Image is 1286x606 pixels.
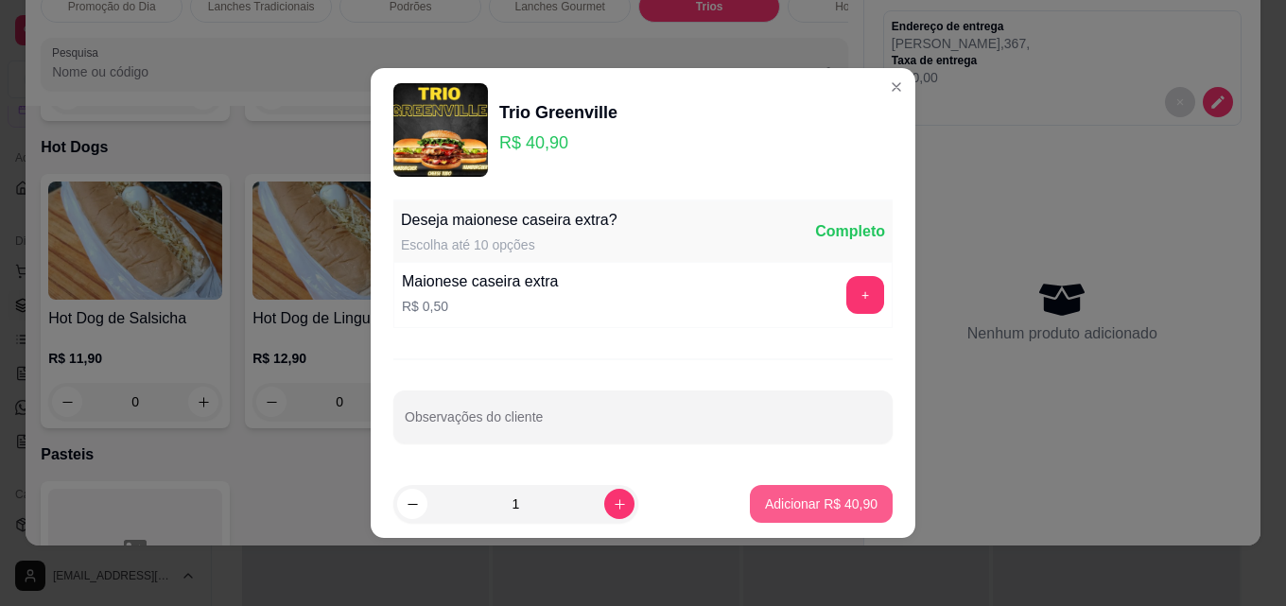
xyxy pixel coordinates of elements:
button: Adicionar R$ 40,90 [750,485,893,523]
button: add [846,276,884,314]
div: Deseja maionese caseira extra? [401,209,617,232]
button: increase-product-quantity [604,489,634,519]
img: product-image [393,83,488,178]
div: Trio Greenville [499,99,617,126]
div: Completo [815,220,885,243]
input: Observações do cliente [405,415,881,434]
button: Close [881,72,912,102]
div: Escolha até 10 opções [401,235,617,254]
p: R$ 0,50 [402,297,558,316]
p: Adicionar R$ 40,90 [765,494,878,513]
button: decrease-product-quantity [397,489,427,519]
div: Maionese caseira extra [402,270,558,293]
p: R$ 40,90 [499,130,617,156]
